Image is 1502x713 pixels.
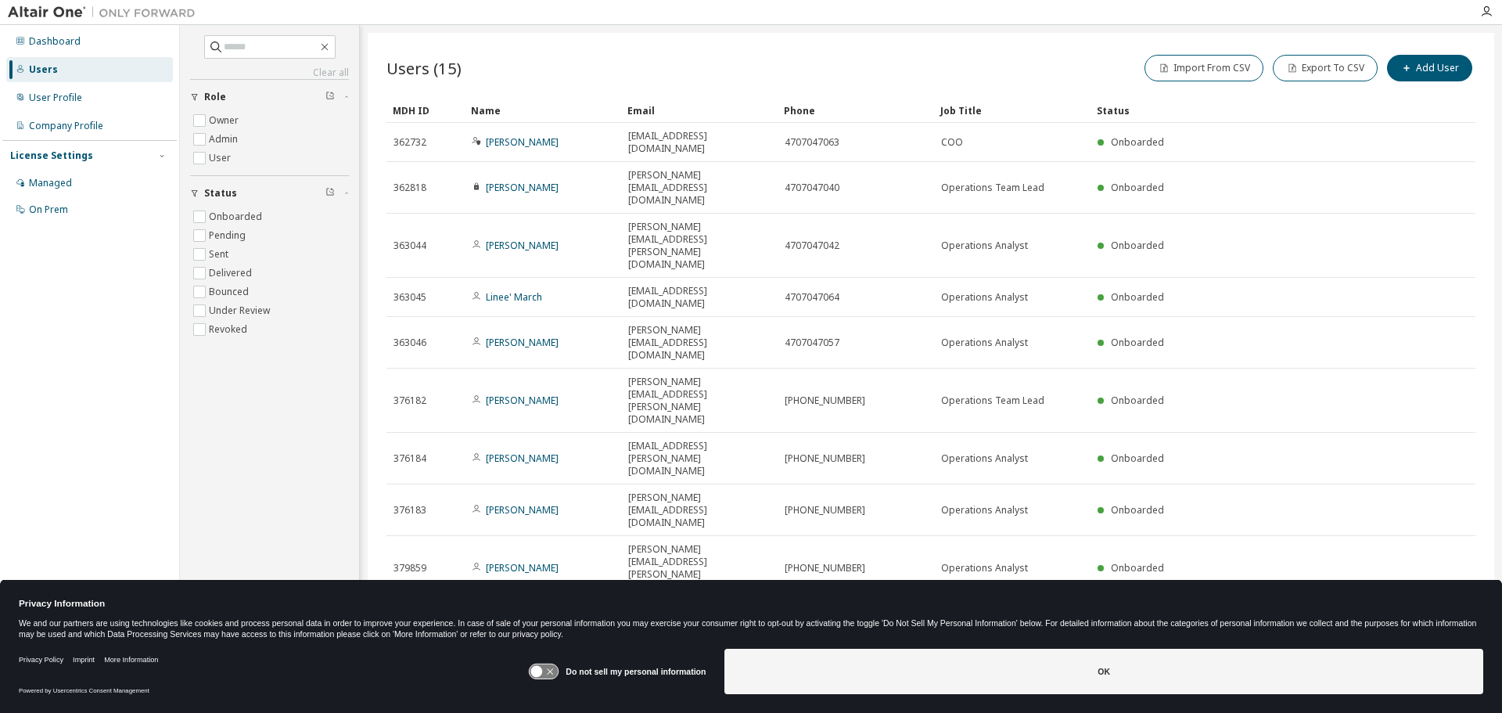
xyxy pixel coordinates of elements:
[209,320,250,339] label: Revoked
[204,187,237,200] span: Status
[627,98,771,123] div: Email
[393,452,426,465] span: 376184
[393,182,426,194] span: 362818
[393,98,458,123] div: MDH ID
[628,285,771,310] span: [EMAIL_ADDRESS][DOMAIN_NAME]
[393,239,426,252] span: 363044
[209,301,273,320] label: Under Review
[471,98,615,123] div: Name
[209,226,249,245] label: Pending
[941,504,1028,517] span: Operations Analyst
[29,203,68,216] div: On Prem
[204,91,226,103] span: Role
[209,149,234,167] label: User
[785,182,839,194] span: 4707047040
[393,291,426,304] span: 363045
[1111,503,1164,517] span: Onboarded
[1097,98,1394,123] div: Status
[393,562,426,574] span: 379859
[325,91,335,103] span: Clear filter
[29,35,81,48] div: Dashboard
[386,57,462,79] span: Users (15)
[940,98,1084,123] div: Job Title
[785,394,865,407] span: [PHONE_NUMBER]
[628,169,771,207] span: [PERSON_NAME][EMAIL_ADDRESS][DOMAIN_NAME]
[628,492,771,529] span: [PERSON_NAME][EMAIL_ADDRESS][DOMAIN_NAME]
[785,337,839,349] span: 4707047057
[628,130,771,155] span: [EMAIL_ADDRESS][DOMAIN_NAME]
[1273,55,1378,81] button: Export To CSV
[1111,336,1164,349] span: Onboarded
[8,5,203,20] img: Altair One
[785,136,839,149] span: 4707047063
[785,562,865,574] span: [PHONE_NUMBER]
[941,182,1044,194] span: Operations Team Lead
[785,239,839,252] span: 4707047042
[941,291,1028,304] span: Operations Analyst
[941,394,1044,407] span: Operations Team Lead
[1111,135,1164,149] span: Onboarded
[486,452,559,465] a: [PERSON_NAME]
[209,245,232,264] label: Sent
[941,562,1028,574] span: Operations Analyst
[941,452,1028,465] span: Operations Analyst
[10,149,93,162] div: License Settings
[1111,561,1164,574] span: Onboarded
[785,291,839,304] span: 4707047064
[486,503,559,517] a: [PERSON_NAME]
[486,336,559,349] a: [PERSON_NAME]
[941,136,963,149] span: COO
[209,264,255,283] label: Delivered
[785,452,865,465] span: [PHONE_NUMBER]
[190,176,349,211] button: Status
[486,135,559,149] a: [PERSON_NAME]
[29,92,82,104] div: User Profile
[393,394,426,407] span: 376182
[785,504,865,517] span: [PHONE_NUMBER]
[628,324,771,362] span: [PERSON_NAME][EMAIL_ADDRESS][DOMAIN_NAME]
[1111,452,1164,465] span: Onboarded
[1111,290,1164,304] span: Onboarded
[1111,394,1164,407] span: Onboarded
[1144,55,1263,81] button: Import From CSV
[1387,55,1472,81] button: Add User
[325,187,335,200] span: Clear filter
[486,394,559,407] a: [PERSON_NAME]
[1111,181,1164,194] span: Onboarded
[486,181,559,194] a: [PERSON_NAME]
[209,283,252,301] label: Bounced
[628,440,771,477] span: [EMAIL_ADDRESS][PERSON_NAME][DOMAIN_NAME]
[393,337,426,349] span: 363046
[941,337,1028,349] span: Operations Analyst
[486,290,542,304] a: Linee' March
[393,136,426,149] span: 362732
[190,80,349,114] button: Role
[393,504,426,517] span: 376183
[784,98,928,123] div: Phone
[486,239,559,252] a: [PERSON_NAME]
[628,543,771,593] span: [PERSON_NAME][EMAIL_ADDRESS][PERSON_NAME][DOMAIN_NAME]
[209,111,242,130] label: Owner
[29,177,72,189] div: Managed
[628,221,771,271] span: [PERSON_NAME][EMAIL_ADDRESS][PERSON_NAME][DOMAIN_NAME]
[209,207,265,226] label: Onboarded
[190,67,349,79] a: Clear all
[29,63,58,76] div: Users
[628,376,771,426] span: [PERSON_NAME][EMAIL_ADDRESS][PERSON_NAME][DOMAIN_NAME]
[209,130,241,149] label: Admin
[486,561,559,574] a: [PERSON_NAME]
[941,239,1028,252] span: Operations Analyst
[1111,239,1164,252] span: Onboarded
[29,120,103,132] div: Company Profile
